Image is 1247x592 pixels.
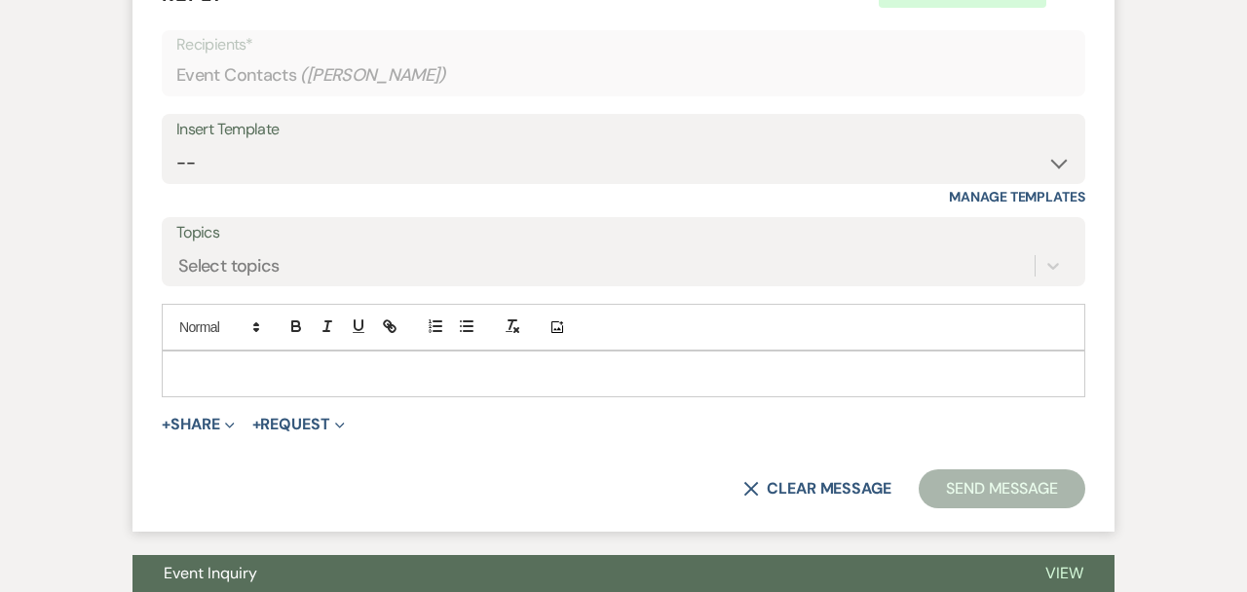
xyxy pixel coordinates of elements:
button: Clear message [743,481,891,497]
label: Topics [176,219,1071,247]
span: View [1045,563,1083,583]
span: + [162,417,170,432]
span: ( [PERSON_NAME] ) [300,62,446,89]
button: Event Inquiry [132,555,1014,592]
span: Event Inquiry [164,563,257,583]
a: Manage Templates [949,188,1085,205]
div: Select topics [178,252,280,278]
p: Recipients* [176,32,1071,57]
span: + [252,417,261,432]
button: View [1014,555,1115,592]
button: Request [252,417,345,432]
button: Share [162,417,235,432]
div: Event Contacts [176,56,1071,94]
div: Insert Template [176,116,1071,144]
button: Send Message [919,469,1085,508]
